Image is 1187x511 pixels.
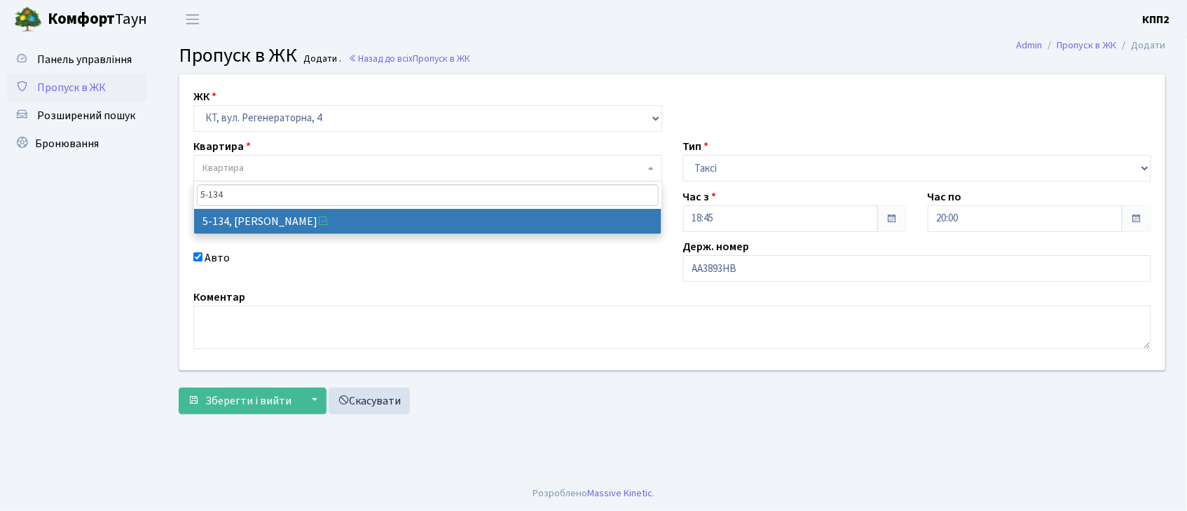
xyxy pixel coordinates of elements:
label: Держ. номер [683,238,750,255]
a: Скасувати [329,388,410,414]
b: КПП2 [1143,12,1170,27]
li: 5-134, [PERSON_NAME] [194,209,661,234]
label: Час по [928,189,962,205]
small: Додати . [301,53,342,65]
label: ЖК [193,88,217,105]
label: Квартира [193,138,251,155]
a: Панель управління [7,46,147,74]
label: Коментар [193,289,245,306]
a: Назад до всіхПропуск в ЖК [348,52,470,65]
div: Розроблено . [533,486,654,501]
button: Переключити навігацію [175,8,210,31]
a: Пропуск в ЖК [1057,38,1117,53]
label: Авто [205,250,230,266]
a: Massive Kinetic [587,486,652,500]
span: Квартира [203,161,244,175]
span: Зберегти і вийти [205,393,291,409]
a: Бронювання [7,130,147,158]
a: КПП2 [1143,11,1170,28]
span: Таун [48,8,147,32]
a: Розширений пошук [7,102,147,130]
button: Зберегти і вийти [179,388,301,414]
span: Пропуск в ЖК [37,80,106,95]
a: Пропуск в ЖК [7,74,147,102]
label: Час з [683,189,717,205]
label: Тип [683,138,709,155]
li: Додати [1117,38,1166,53]
img: logo.png [14,6,42,34]
input: АА1234АА [683,255,1152,282]
b: Комфорт [48,8,115,30]
span: Розширений пошук [37,108,135,123]
span: Панель управління [37,52,132,67]
span: Пропуск в ЖК [413,52,470,65]
span: Бронювання [35,136,99,151]
span: Пропуск в ЖК [179,41,297,69]
a: Admin [1017,38,1043,53]
nav: breadcrumb [996,31,1187,60]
